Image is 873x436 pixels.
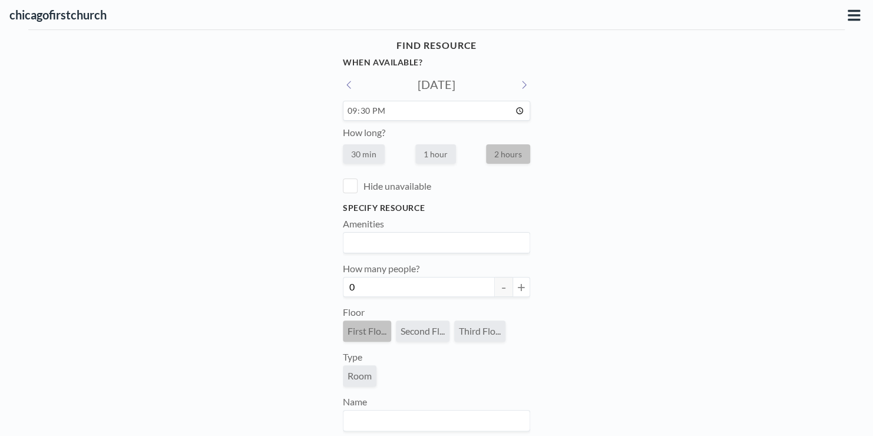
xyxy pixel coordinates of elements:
label: How many people? [343,263,419,275]
div: Search for option [343,411,530,431]
label: Hide unavailable [363,180,431,192]
label: 30 min [343,144,385,164]
span: Second Fl... [401,325,445,336]
label: 2 hours [486,144,530,164]
label: 1 hour [415,144,456,164]
h3: chicagofirstchurch [9,8,844,22]
input: Search for option [345,235,523,250]
button: + [512,277,530,297]
h4: FIND RESOURCE [343,35,530,56]
label: Amenities [343,218,384,230]
label: Name [343,396,367,408]
input: Search for option [345,413,523,428]
h3: Specify resource [343,203,530,213]
label: Floor [343,306,365,318]
span: Third Flo... [459,325,501,336]
button: - [495,277,512,297]
label: How long? [343,127,385,138]
span: First Flo... [348,325,386,336]
div: Search for option [343,233,530,253]
label: Type [343,351,362,363]
span: Room [348,370,372,381]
